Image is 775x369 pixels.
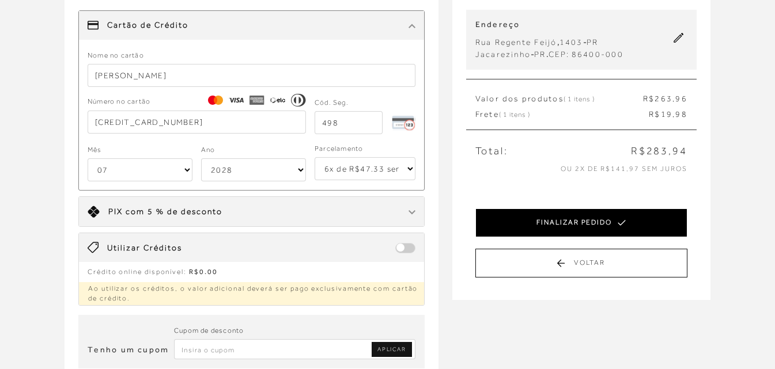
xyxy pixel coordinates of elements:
[559,37,583,47] span: 1403
[409,210,415,215] img: chevron
[475,93,595,105] span: Valor dos produtos
[475,208,687,237] button: FINALIZAR PEDIDO
[409,24,415,28] img: chevron
[88,64,415,87] input: Ex. João S Silva
[649,109,687,120] span: R$19,98
[315,97,349,108] label: Cód. Seg.
[372,342,411,357] a: Aplicar Código
[201,144,216,155] label: Ano
[587,37,598,47] span: PR
[174,325,244,336] label: Cupom de desconto
[549,50,570,59] span: CEP:
[107,20,188,31] span: Cartão de Crédito
[108,207,123,216] span: PIX
[315,111,383,134] input: 000
[475,48,623,60] div: - .
[88,111,306,134] input: 0000 0000 0000 0000
[107,242,182,254] span: Utilizar Créditos
[643,94,655,103] span: R$
[174,339,415,359] input: Inserir Código da Promoção
[572,50,623,59] span: 86400-000
[189,268,218,276] span: R$0.00
[631,144,687,158] span: R$283,94
[315,143,363,154] label: Parcelamento
[79,282,424,305] p: Ao utilizar os créditos, o valor adicional deverá ser pago exclusivamente com cartão de crédito.
[88,96,150,107] span: Número no cartão
[672,94,687,103] span: ,96
[475,50,531,59] span: Jacarezinho
[561,165,687,173] span: ou 2x de R$141,97 sem juros
[655,94,672,103] span: 263
[475,109,530,120] span: Frete
[88,50,144,61] label: Nome no cartão
[126,207,222,216] span: com 5 % de desconto
[88,344,169,356] h3: Tenho um cupom
[88,144,102,155] label: Mês
[475,249,687,277] button: Voltar
[475,36,623,48] div: , -
[377,345,406,353] span: APLICAR
[499,111,530,119] span: ( 1 itens )
[564,95,595,103] span: ( 1 itens )
[475,19,623,31] p: Endereço
[475,37,557,47] span: Rua Regente Feijó
[475,144,508,158] span: Total:
[88,268,187,276] span: Crédito online disponível:
[534,50,546,59] span: PR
